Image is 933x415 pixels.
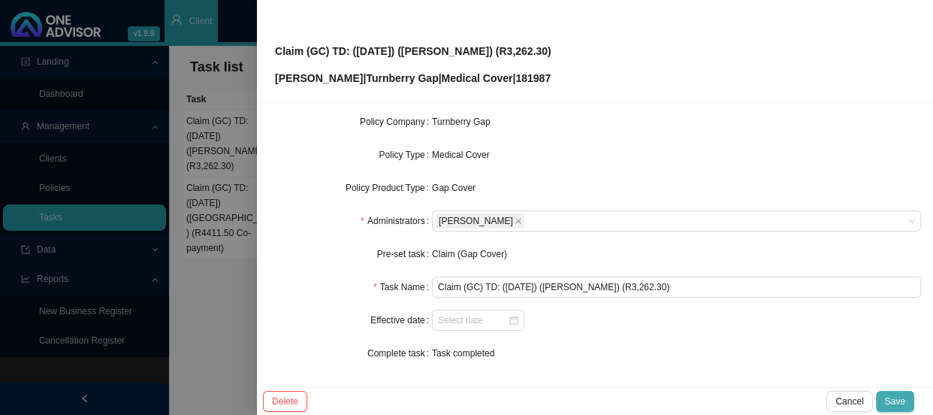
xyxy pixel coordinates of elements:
[432,247,921,262] div: Claim (Gap Cover)
[379,144,433,165] label: Policy Type
[360,111,432,132] label: Policy Company
[515,217,522,225] span: close
[432,117,491,127] span: Turnberry Gap
[366,72,438,84] span: Turnberry Gap
[432,150,490,160] span: Medical Cover
[370,310,432,331] label: Effective date
[275,70,551,86] p: [PERSON_NAME] | | | 181987
[442,72,513,84] span: Medical Cover
[263,391,307,412] button: Delete
[275,43,551,59] p: Claim (GC) TD: ([DATE]) ([PERSON_NAME]) (R3,262.30)
[432,183,476,193] span: Gap Cover
[438,313,508,328] input: Select date
[885,394,905,409] span: Save
[367,343,432,364] label: Complete task
[361,211,432,232] label: Administrators
[876,391,914,412] button: Save
[377,244,432,265] label: Pre-set task
[432,346,921,361] div: Task completed
[373,277,432,298] label: Task Name
[435,214,524,229] span: Daniela Malherbe
[439,214,513,228] span: [PERSON_NAME]
[835,394,863,409] span: Cancel
[272,394,298,409] span: Delete
[826,391,872,412] button: Cancel
[346,177,432,198] label: Policy Product Type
